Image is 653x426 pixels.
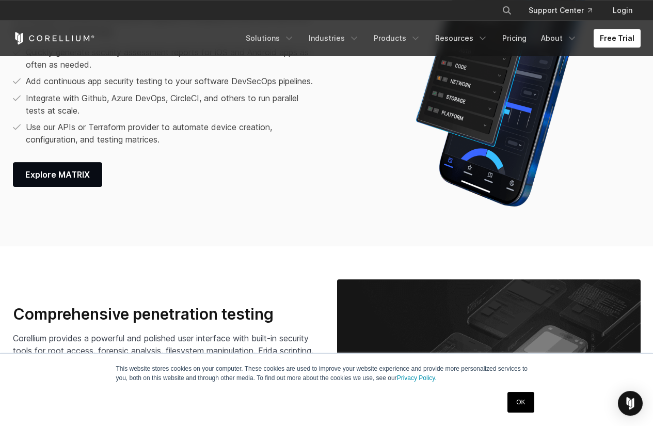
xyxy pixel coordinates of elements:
[618,391,643,416] div: Open Intercom Messenger
[496,29,533,48] a: Pricing
[116,364,537,383] p: This website stores cookies on your computer. These cookies are used to improve your website expe...
[13,121,320,146] li: Use our APIs or Terraform provider to automate device creation, configuration, and testing matrices.
[594,29,641,48] a: Free Trial
[26,92,320,117] p: Integrate with Github, Azure DevOps, CircleCI, and others to run parallel tests at scale.
[489,1,641,20] div: Navigation Menu
[25,168,90,181] span: Explore MATRIX
[302,29,365,48] a: Industries
[240,29,641,48] div: Navigation Menu
[13,162,102,187] a: Explore MATRIX
[13,305,316,324] h3: Comprehensive penetration testing
[535,29,583,48] a: About
[26,75,313,87] p: Add continuous app security testing to your software DevSecOps pipelines.
[13,32,95,44] a: Corellium Home
[240,29,300,48] a: Solutions
[498,1,516,20] button: Search
[13,333,316,405] span: Corellium provides a powerful and polished user interface with built-in security tools for root a...
[397,374,437,382] a: Privacy Policy.
[520,1,600,20] a: Support Center
[26,46,320,71] p: Quickly generate security assessment reports for iOS and Android apps as often as needed.
[604,1,641,20] a: Login
[429,29,494,48] a: Resources
[507,392,534,413] a: OK
[368,29,427,48] a: Products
